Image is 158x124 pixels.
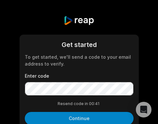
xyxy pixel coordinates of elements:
[136,102,151,117] div: Open Intercom Messenger
[25,72,134,79] label: Enter code
[25,40,134,50] div: Get started
[25,101,134,107] div: Resend code in 00:
[95,101,100,107] span: 41
[25,54,134,67] div: To get started, we'll send a code to your email address to verify.
[64,16,94,25] img: reap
